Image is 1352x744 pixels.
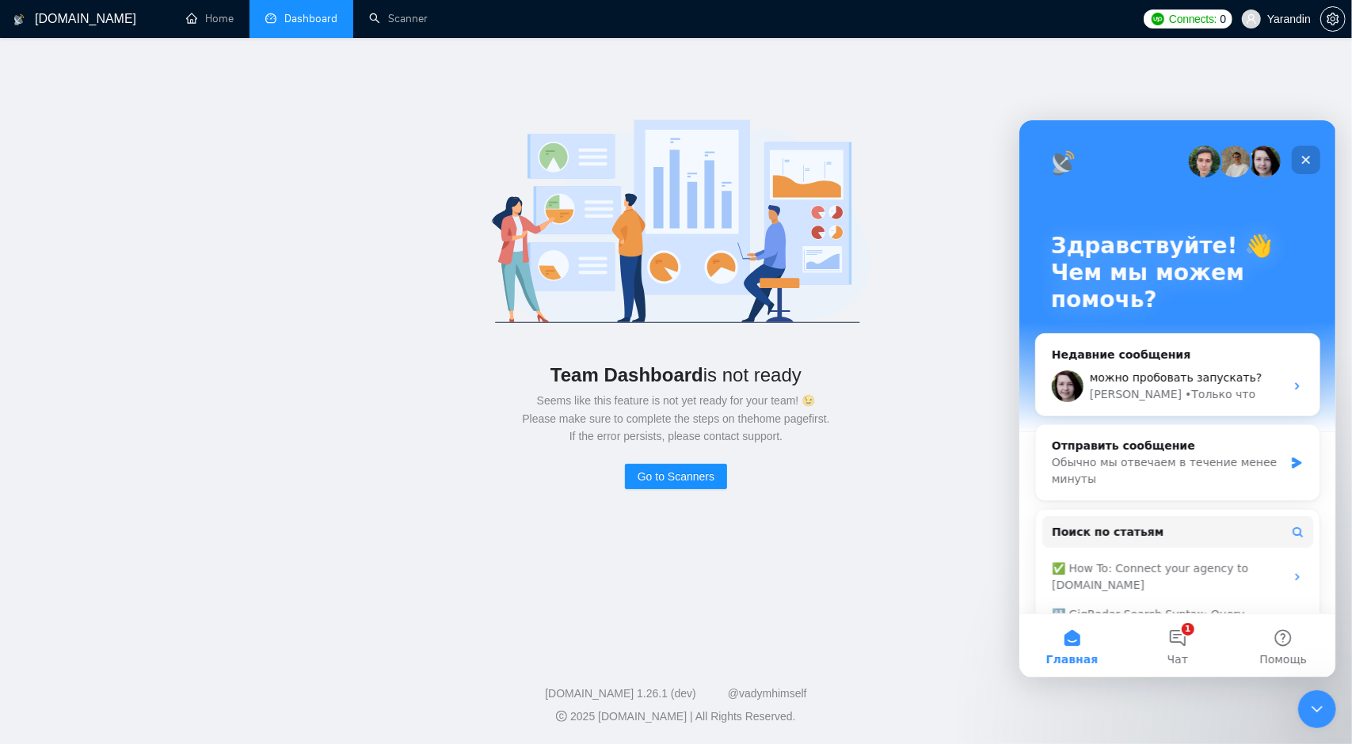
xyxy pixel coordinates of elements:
[186,12,234,25] a: homeHome
[265,13,276,24] span: dashboard
[1220,10,1226,28] span: 0
[1320,6,1346,32] button: setting
[1246,13,1257,25] span: user
[1298,690,1336,728] iframe: Intercom live chat
[284,12,337,25] span: Dashboard
[728,687,807,700] a: @vadymhimself
[753,412,809,425] a: home page
[1152,13,1164,25] img: upwork-logo.png
[369,12,428,25] a: searchScanner
[625,464,727,489] button: Go to Scanners
[556,711,567,722] span: copyright
[13,7,25,32] img: logo
[1019,120,1336,678] iframe: Intercom live chat
[1169,10,1217,28] span: Connects:
[550,364,703,385] b: Team Dashboard
[51,358,1301,392] div: is not ready
[13,708,1339,725] div: 2025 [DOMAIN_NAME] | All Rights Reserved.
[1320,13,1346,25] a: setting
[545,687,696,700] a: [DOMAIN_NAME] 1.26.1 (dev)
[638,468,714,485] span: Go to Scanners
[1321,13,1345,25] span: setting
[51,392,1301,445] div: Seems like this feature is not yet ready for your team! 😉 Please make sure to complete the steps ...
[451,101,902,339] img: logo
